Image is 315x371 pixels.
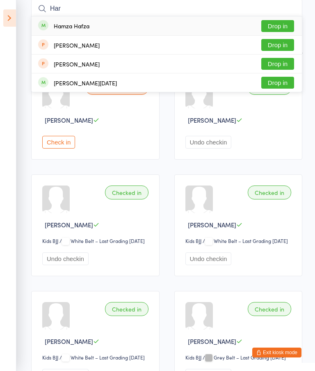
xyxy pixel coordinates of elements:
div: [PERSON_NAME][DATE] [54,80,117,86]
span: / White Belt – Last Grading [DATE] [59,354,145,361]
button: Drop in [261,58,294,70]
div: Kids BJJ [185,237,201,244]
div: Checked in [105,185,148,199]
span: [PERSON_NAME] [45,220,93,229]
div: Kids BJJ [42,237,58,244]
button: Drop in [261,77,294,89]
div: Kids BJJ [42,354,58,361]
span: [PERSON_NAME] [188,337,236,346]
span: [PERSON_NAME] [188,220,236,229]
button: Undo checkin [185,252,232,265]
div: [PERSON_NAME] [54,61,100,67]
span: [PERSON_NAME] [188,116,236,124]
span: / Grey Belt – Last Grading [DATE] [203,354,286,361]
span: / White Belt – Last Grading [DATE] [59,237,145,244]
button: Exit kiosk mode [252,348,301,357]
div: Checked in [248,302,291,316]
button: Check in [42,136,75,149]
button: Drop in [261,39,294,51]
span: [PERSON_NAME] [45,116,93,124]
span: / White Belt – Last Grading [DATE] [203,237,288,244]
div: [PERSON_NAME] [54,42,100,48]
button: Drop in [261,20,294,32]
div: Kids BJJ [185,354,201,361]
span: [PERSON_NAME] [45,337,93,346]
button: Undo checkin [42,252,89,265]
div: Checked in [105,302,148,316]
div: Hamza Hafza [54,23,89,29]
div: Checked in [248,185,291,199]
button: Undo checkin [185,136,232,149]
